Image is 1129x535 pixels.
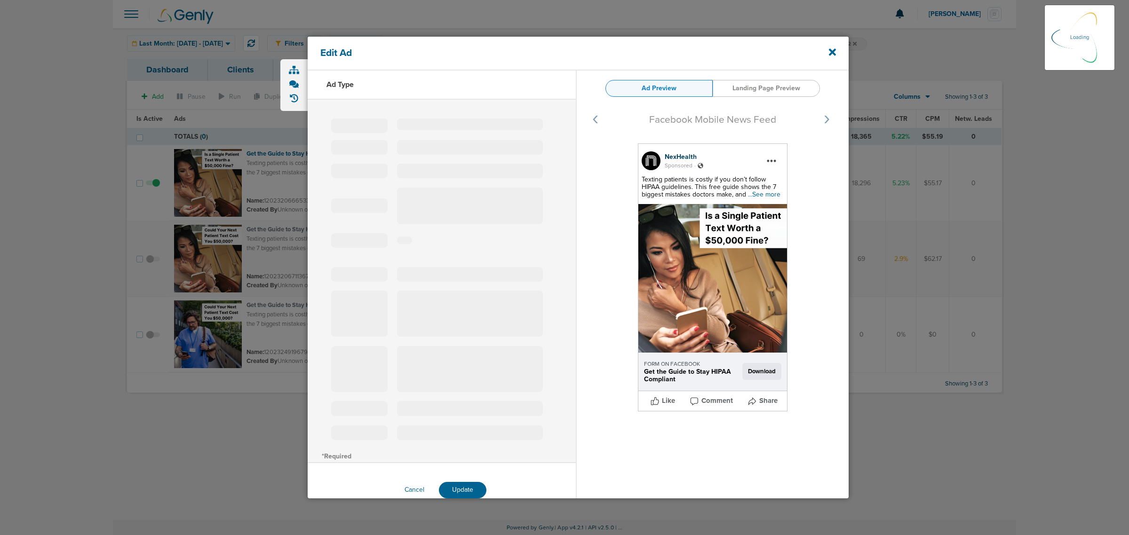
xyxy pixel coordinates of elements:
span: Facebook Mobile News Feed [649,114,776,126]
span: Share [759,396,778,406]
span: Texting patients is costly if you don’t follow HIPAA guidelines. This free guide shows the 7 bigg... [642,175,776,198]
h3: Ad Type [326,80,354,89]
div: FORM ON FACEBOOK [644,360,739,368]
div: Get the Guide to Stay HIPAA Compliant [644,368,739,383]
div: NexHealth [665,152,784,162]
span: Download [742,363,781,380]
img: 314946456_5697111233699977_7800688554055235061_n.jpg [642,151,660,170]
a: Ad Preview [605,80,713,97]
a: Landing Page Preview [713,80,820,97]
span: Comment [701,396,733,406]
span: Like [662,396,675,406]
h4: Edit Ad [320,47,784,59]
span: *Required [322,452,351,460]
button: Update [439,482,486,498]
span: ...See more [748,190,780,198]
p: Loading [1070,32,1089,43]
button: Cancel [397,483,432,497]
span: Sponsored [665,162,692,170]
img: svg+xml;charset=UTF-8,%3Csvg%20width%3D%22125%22%20height%3D%2250%22%20xmlns%3D%22http%3A%2F%2Fww... [577,103,849,212]
img: wuD1EYZJhaJ9AAAAABJRU5ErkJggg== [638,204,787,353]
span: . [692,161,698,169]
